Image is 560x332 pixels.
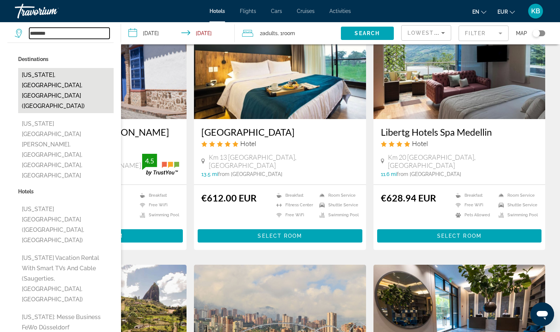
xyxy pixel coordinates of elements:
[530,302,554,326] iframe: Bouton de lancement de la fenêtre de messagerie
[136,212,179,218] li: Swimming Pool
[136,202,179,209] li: Free WiFi
[209,8,225,14] a: Hotels
[201,192,256,203] ins: €612.00 EUR
[472,6,486,17] button: Change language
[18,186,114,197] p: Hotels
[142,156,157,165] div: 4.5
[240,139,256,148] span: Hotel
[282,30,295,36] span: Room
[437,233,482,239] span: Select Room
[198,229,362,243] button: Select Room
[273,212,316,218] li: Free WiFi
[136,192,179,199] li: Breakfast
[262,30,278,36] span: Adults
[121,22,235,44] button: Check-in date: Dec 20, 2025 Check-out date: Dec 29, 2025
[355,30,380,36] span: Search
[201,126,358,138] a: [GEOGRAPHIC_DATA]
[408,28,445,37] mat-select: Sort by
[381,171,397,177] span: 11.6 mi
[526,3,545,19] button: User Menu
[142,154,179,176] img: trustyou-badge.svg
[388,153,538,169] span: Km 20 [GEOGRAPHIC_DATA], [GEOGRAPHIC_DATA]
[209,153,359,169] span: Km 13 [GEOGRAPHIC_DATA], [GEOGRAPHIC_DATA]
[497,6,515,17] button: Change currency
[459,25,509,41] button: Filter
[258,233,302,239] span: Select Room
[452,202,495,209] li: Free WiFi
[408,30,455,36] span: Lowest Price
[201,171,218,177] span: 13.5 mi
[381,126,538,138] a: Libertg Hotels Spa Medellin
[316,192,359,199] li: Room Service
[373,1,545,119] img: Hotel image
[412,139,428,148] span: Hotel
[18,202,114,247] button: [US_STATE][GEOGRAPHIC_DATA] ([GEOGRAPHIC_DATA], [GEOGRAPHIC_DATA])
[297,8,315,14] a: Cruises
[18,54,114,64] p: Destinations
[235,22,341,44] button: Travelers: 2 adults, 0 children
[397,171,461,177] span: from [GEOGRAPHIC_DATA]
[316,202,359,209] li: Shuttle Service
[495,192,538,199] li: Room Service
[260,28,278,38] span: 2
[495,212,538,218] li: Swimming Pool
[497,9,508,15] span: EUR
[18,117,114,183] button: [US_STATE][GEOGRAPHIC_DATA][PERSON_NAME], [GEOGRAPHIC_DATA], [GEOGRAPHIC_DATA], [GEOGRAPHIC_DATA]
[201,139,358,148] div: 5 star Hotel
[377,231,541,239] a: Select Room
[377,229,541,243] button: Select Room
[18,251,114,306] button: [US_STATE] Vacation Rental with Smart TVs and Cable (Saugerties, [GEOGRAPHIC_DATA], [GEOGRAPHIC_D...
[516,28,527,38] span: Map
[273,202,316,209] li: Fitness Center
[218,171,282,177] span: from [GEOGRAPHIC_DATA]
[531,7,540,15] span: KB
[240,8,256,14] a: Flights
[381,139,538,148] div: 4 star Hotel
[527,30,545,37] button: Toggle map
[198,231,362,239] a: Select Room
[278,28,295,38] span: , 1
[472,9,479,15] span: en
[452,212,495,218] li: Pets Allowed
[273,192,316,199] li: Breakfast
[316,212,359,218] li: Swimming Pool
[495,202,538,209] li: Shuttle Service
[329,8,351,14] a: Activities
[341,27,394,40] button: Search
[194,1,366,119] img: Hotel image
[15,1,89,21] a: Travorium
[452,192,495,199] li: Breakfast
[271,8,282,14] a: Cars
[381,192,436,203] ins: €628.94 EUR
[18,68,114,113] button: [US_STATE], [GEOGRAPHIC_DATA], [GEOGRAPHIC_DATA] ([GEOGRAPHIC_DATA])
